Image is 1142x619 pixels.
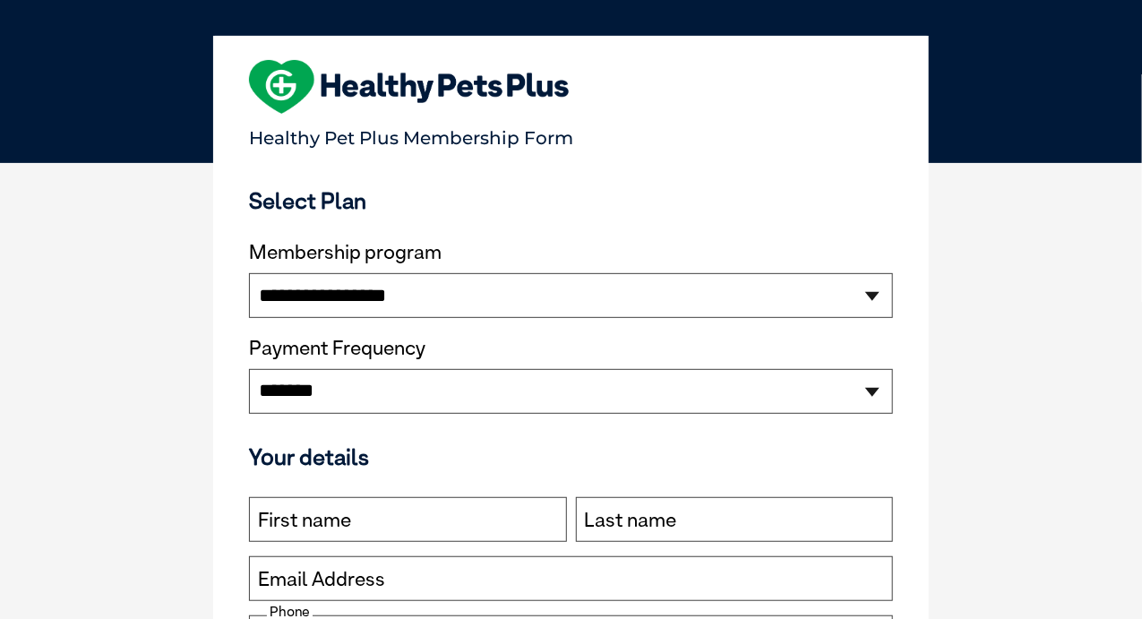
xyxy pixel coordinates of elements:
p: Healthy Pet Plus Membership Form [249,119,893,149]
img: heart-shape-hpp-logo-large.png [249,60,569,114]
label: First name [258,509,351,532]
label: Payment Frequency [249,337,425,360]
label: Last name [585,509,677,532]
label: Membership program [249,241,893,264]
h3: Select Plan [249,187,893,214]
label: Email Address [258,568,385,591]
h3: Your details [249,443,893,470]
